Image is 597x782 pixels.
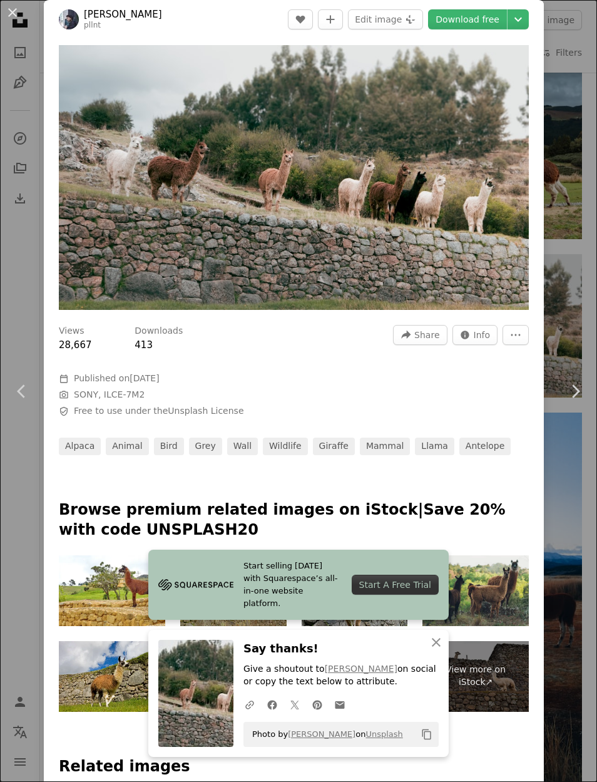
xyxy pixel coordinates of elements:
[329,692,351,717] a: Share over email
[352,575,439,595] div: Start A Free Trial
[360,438,410,455] a: mammal
[415,438,454,455] a: llama
[474,326,491,344] span: Info
[422,555,529,626] img: wild lama in the mountains in the south of argentina
[306,692,329,717] a: Share on Pinterest
[553,331,597,451] a: Next
[503,325,529,345] button: More Actions
[148,550,449,620] a: Start selling [DATE] with Squarespace’s all-in-one website platform.Start A Free Trial
[59,325,84,337] h3: Views
[348,9,423,29] button: Edit image
[261,692,283,717] a: Share on Facebook
[158,575,233,594] img: file-1705255347840-230a6ab5bca9image
[154,438,184,455] a: bird
[59,641,165,712] img: LLAMA lama glama AT MACHU PICCHU, THE LOST CITY OF INCAS, PERU
[59,438,101,455] a: alpaca
[243,560,342,610] span: Start selling [DATE] with Squarespace’s all-in-one website platform.
[59,555,165,626] img: Llamas grazing at Ingapirca
[428,9,507,29] a: Download free
[416,724,437,745] button: Copy to clipboard
[74,389,145,401] button: SONY, ILCE-7M2
[59,500,529,540] p: Browse premium related images on iStock | Save 20% with code UNSPLASH20
[288,9,313,29] button: Like
[189,438,222,455] a: grey
[414,326,439,344] span: Share
[459,438,511,455] a: antelope
[318,9,343,29] button: Add to Collection
[135,339,153,351] span: 413
[59,339,92,351] span: 28,667
[59,45,529,310] button: Zoom in on this image
[325,664,397,674] a: [PERSON_NAME]
[84,8,162,21] a: [PERSON_NAME]
[59,757,529,777] h4: Related images
[452,325,498,345] button: Stats about this image
[365,729,402,739] a: Unsplash
[246,724,403,744] span: Photo by on
[84,21,101,29] a: pllnt
[508,9,529,29] button: Choose download size
[243,640,439,658] h3: Say thanks!
[283,692,306,717] a: Share on Twitter
[168,406,243,416] a: Unsplash License
[263,438,308,455] a: wildlife
[59,9,79,29] img: Go to zhan zhang's profile
[227,438,258,455] a: wall
[243,663,439,688] p: Give a shoutout to on social or copy the text below to attribute.
[135,325,183,337] h3: Downloads
[288,729,355,739] a: [PERSON_NAME]
[59,45,529,310] img: a group of llamas standing on a stone wall
[393,325,447,345] button: Share this image
[74,373,160,383] span: Published on
[106,438,148,455] a: animal
[313,438,355,455] a: giraffe
[130,373,159,383] time: November 8, 2021 at 12:51:14 PM GMT+8
[422,641,529,712] a: View more on iStock↗
[74,405,244,418] span: Free to use under the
